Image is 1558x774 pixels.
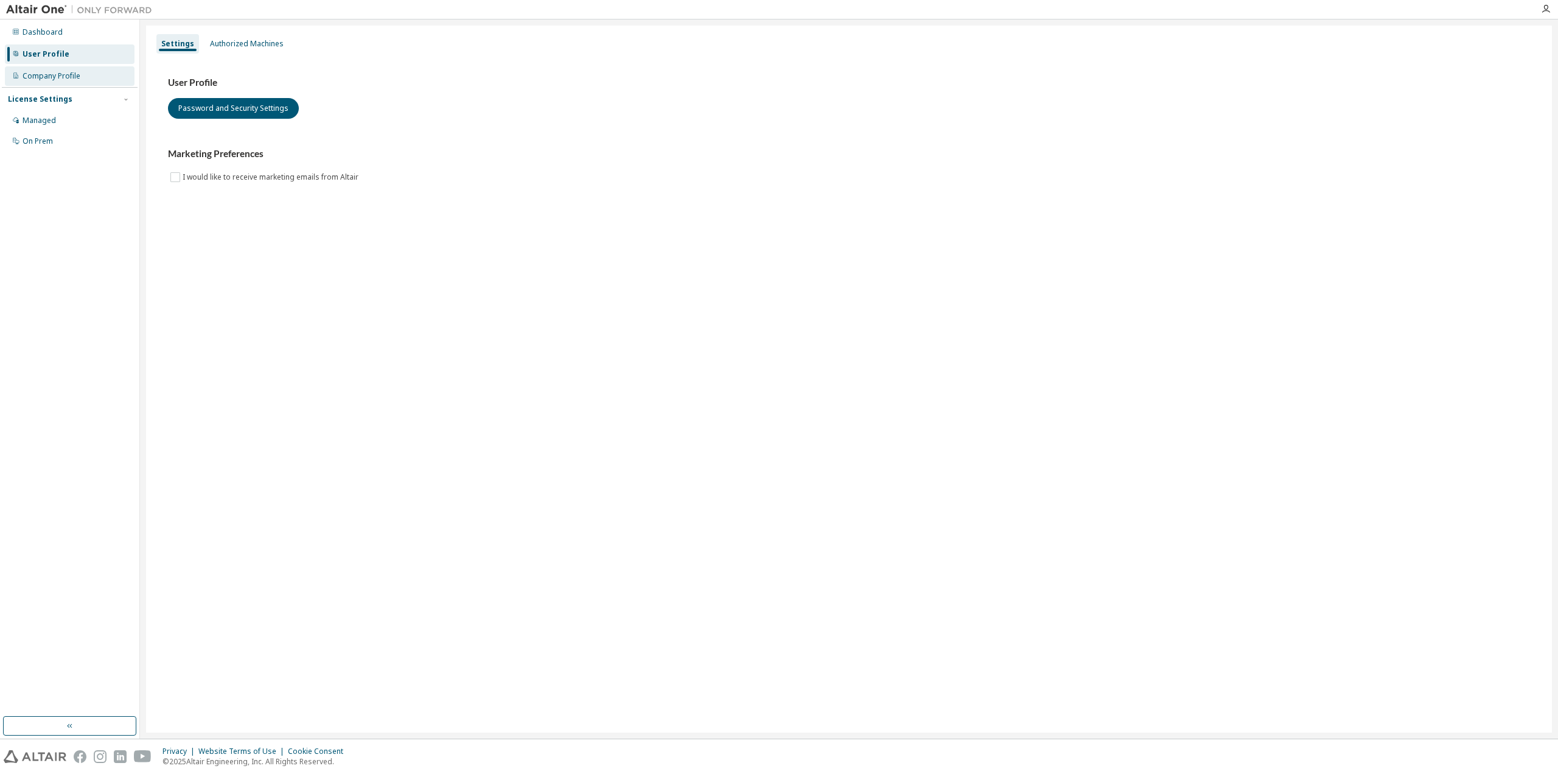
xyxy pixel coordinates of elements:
[183,170,361,185] label: I would like to receive marketing emails from Altair
[23,116,56,125] div: Managed
[74,750,86,763] img: facebook.svg
[288,747,351,756] div: Cookie Consent
[161,39,194,49] div: Settings
[210,39,284,49] div: Authorized Machines
[4,750,66,763] img: altair_logo.svg
[134,750,152,763] img: youtube.svg
[168,148,1530,160] h3: Marketing Preferences
[162,747,198,756] div: Privacy
[114,750,127,763] img: linkedin.svg
[6,4,158,16] img: Altair One
[8,94,72,104] div: License Settings
[168,77,1530,89] h3: User Profile
[23,49,69,59] div: User Profile
[162,756,351,767] p: © 2025 Altair Engineering, Inc. All Rights Reserved.
[23,71,80,81] div: Company Profile
[198,747,288,756] div: Website Terms of Use
[23,136,53,146] div: On Prem
[23,27,63,37] div: Dashboard
[168,98,299,119] button: Password and Security Settings
[94,750,107,763] img: instagram.svg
